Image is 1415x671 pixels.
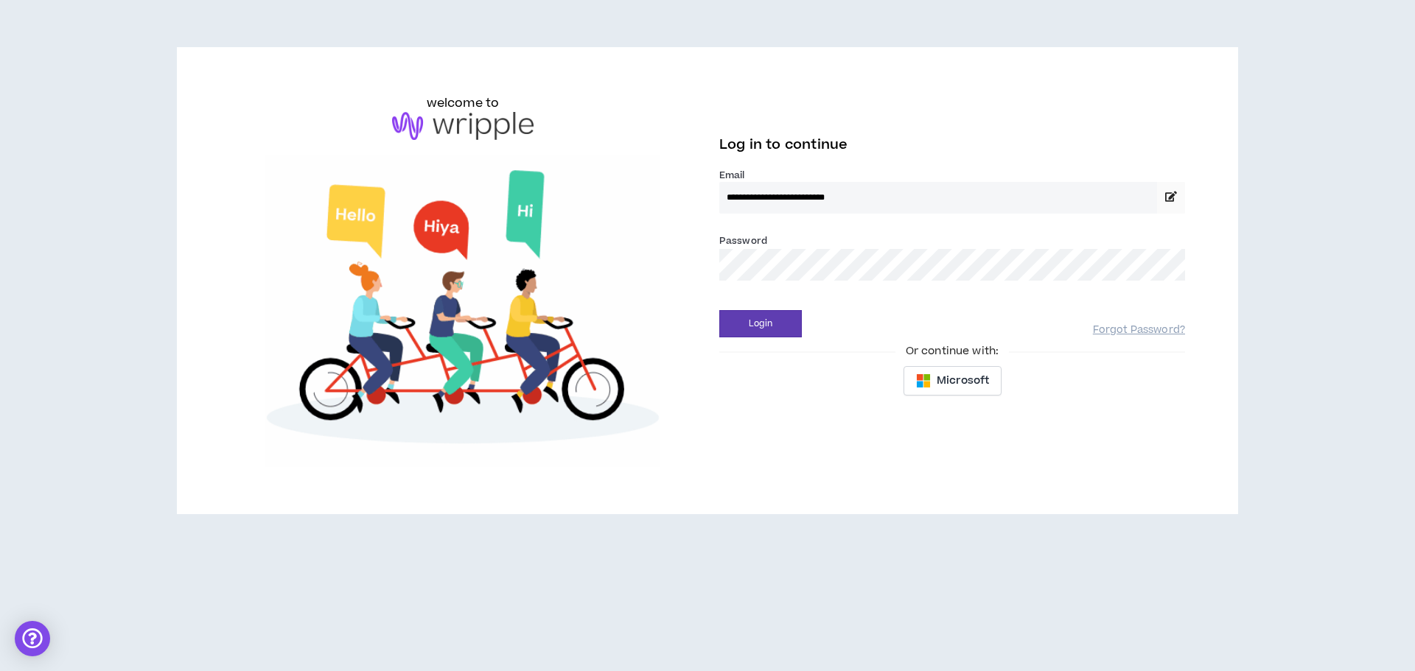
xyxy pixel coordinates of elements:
[937,373,989,389] span: Microsoft
[15,621,50,656] div: Open Intercom Messenger
[392,112,534,140] img: logo-brand.png
[427,94,500,112] h6: welcome to
[719,169,1185,182] label: Email
[719,310,802,337] button: Login
[895,343,1009,359] span: Or continue with:
[1093,323,1185,337] a: Forgot Password?
[904,366,1002,396] button: Microsoft
[719,234,767,247] label: Password
[230,155,696,467] img: Welcome to Wripple
[719,136,848,154] span: Log in to continue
